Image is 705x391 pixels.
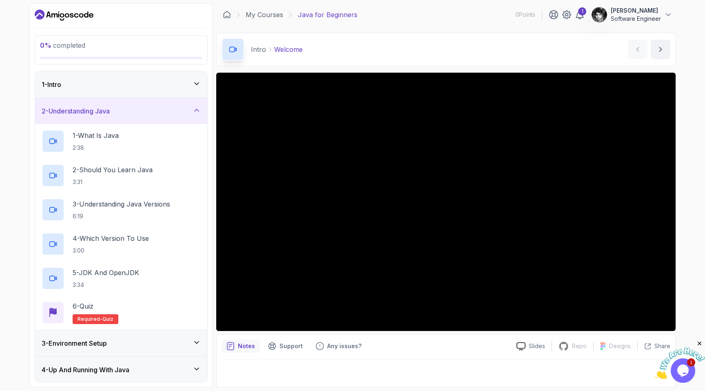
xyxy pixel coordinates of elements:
[609,342,631,350] p: Designs
[611,7,661,15] p: [PERSON_NAME]
[578,7,586,16] div: 1
[102,316,113,322] span: quiz
[592,7,607,22] img: user profile image
[572,342,587,350] p: Repo
[251,44,266,54] p: Intro
[35,9,93,22] a: Dashboard
[73,212,170,220] p: 6:19
[611,15,661,23] p: Software Engineer
[73,178,153,186] p: 3:31
[78,316,102,322] span: Required-
[222,340,260,353] button: notes button
[73,199,170,209] p: 3 - Understanding Java Versions
[529,342,545,350] p: Slides
[35,98,207,124] button: 2-Understanding Java
[327,342,361,350] p: Any issues?
[651,40,670,59] button: next content
[263,340,308,353] button: Support button
[42,130,201,153] button: 1-What Is Java2:38
[35,71,207,98] button: 1-Intro
[628,40,647,59] button: previous content
[575,10,585,20] a: 1
[73,301,93,311] p: 6 - Quiz
[515,11,535,19] p: 0 Points
[637,342,670,350] button: Share
[298,10,357,20] p: Java for Beginners
[42,267,201,290] button: 5-JDK And OpenJDK3:34
[591,7,672,23] button: user profile image[PERSON_NAME]Software Engineer
[654,340,705,379] iframe: chat widget
[73,165,153,175] p: 2 - Should You Learn Java
[216,73,676,331] iframe: 1 - Hi
[35,330,207,356] button: 3-Environment Setup
[238,342,255,350] p: Notes
[42,106,110,116] h3: 2 - Understanding Java
[42,301,201,324] button: 6-QuizRequired-quiz
[73,233,149,243] p: 4 - Which Version To Use
[246,10,283,20] a: My Courses
[311,340,366,353] button: Feedback button
[73,144,119,152] p: 2:38
[42,365,129,375] h3: 4 - Up And Running With Java
[42,198,201,221] button: 3-Understanding Java Versions6:19
[40,41,51,49] span: 0 %
[279,342,303,350] p: Support
[42,164,201,187] button: 2-Should You Learn Java3:31
[223,11,231,19] a: Dashboard
[510,342,552,351] a: Slides
[42,338,107,348] h3: 3 - Environment Setup
[73,281,139,289] p: 3:34
[274,44,303,54] p: Welcome
[42,80,61,89] h3: 1 - Intro
[42,233,201,255] button: 4-Which Version To Use3:00
[73,247,149,255] p: 3:00
[40,41,85,49] span: completed
[73,268,139,278] p: 5 - JDK And OpenJDK
[73,131,119,140] p: 1 - What Is Java
[35,357,207,383] button: 4-Up And Running With Java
